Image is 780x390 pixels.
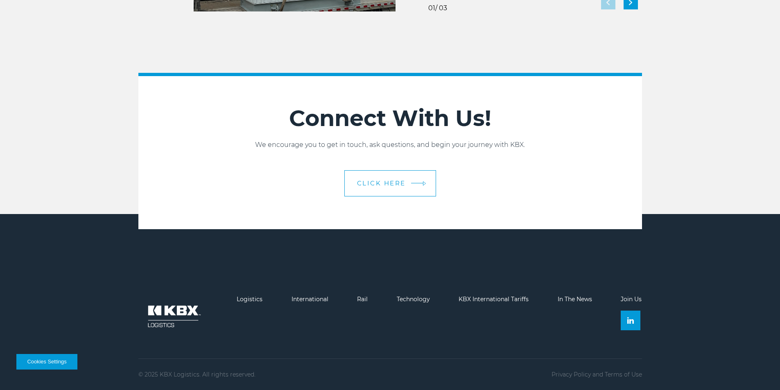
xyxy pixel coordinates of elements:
[237,295,262,303] a: Logistics
[428,5,447,11] div: / 03
[428,4,435,12] span: 01
[558,295,592,303] a: In The News
[552,371,591,378] a: Privacy Policy
[344,170,436,196] a: CLICK HERE arrow arrow
[605,371,642,378] a: Terms of Use
[138,296,208,337] img: kbx logo
[357,180,406,186] span: CLICK HERE
[138,140,642,150] p: We encourage you to get in touch, ask questions, and begin your journey with KBX.
[459,295,529,303] a: KBX International Tariffs
[292,295,328,303] a: International
[592,371,603,378] span: and
[627,317,634,324] img: Linkedin
[138,371,255,378] p: © 2025 KBX Logistics. All rights reserved.
[621,295,642,303] a: Join Us
[423,181,426,186] img: arrow
[16,354,77,370] button: Cookies Settings
[397,295,430,303] a: Technology
[739,351,780,390] iframe: Chat Widget
[138,105,642,132] h2: Connect With Us!
[357,295,368,303] a: Rail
